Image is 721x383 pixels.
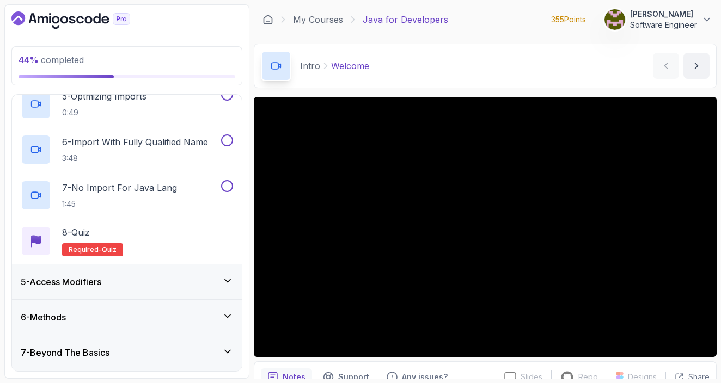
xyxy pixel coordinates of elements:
a: Dashboard [11,11,155,29]
button: 5-Optmizing Imports0:49 [21,89,233,119]
span: 44 % [19,54,39,65]
button: 7-No Import For Java Lang1:45 [21,180,233,211]
iframe: 1 - Hi [254,97,717,357]
button: user profile image[PERSON_NAME]Software Engineer [604,9,712,30]
p: Support [338,372,369,382]
p: Slides [521,372,542,382]
p: Intro [300,59,320,72]
button: 5-Access Modifiers [12,264,242,299]
h3: 6 - Methods [21,311,66,324]
p: Repo [578,372,598,382]
span: completed [19,54,84,65]
button: Share [665,372,710,382]
button: 7-Beyond The Basics [12,335,242,370]
p: 8 - Quiz [62,226,90,239]
img: user profile image [604,9,625,30]
p: Share [688,372,710,382]
button: 6-Import With Fully Qualified Name3:48 [21,134,233,165]
a: Dashboard [262,14,273,25]
button: next content [683,53,710,79]
p: [PERSON_NAME] [630,9,697,20]
p: Any issues? [402,372,448,382]
span: Required- [69,245,102,254]
p: Notes [283,372,305,382]
p: 0:49 [62,107,146,118]
button: previous content [653,53,679,79]
p: Software Engineer [630,20,697,30]
p: 355 Points [551,14,586,25]
p: Welcome [331,59,369,72]
h3: 7 - Beyond The Basics [21,346,109,359]
button: 8-QuizRequired-quiz [21,226,233,256]
p: Java for Developers [363,13,448,26]
a: My Courses [293,13,343,26]
p: 6 - Import With Fully Qualified Name [62,135,208,149]
p: 1:45 [62,199,177,209]
p: 5 - Optmizing Imports [62,90,146,103]
button: 6-Methods [12,300,242,335]
p: 7 - No Import For Java Lang [62,181,177,194]
p: 3:48 [62,153,208,164]
h3: 5 - Access Modifiers [21,275,101,288]
p: Designs [628,372,657,382]
span: quiz [102,245,117,254]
